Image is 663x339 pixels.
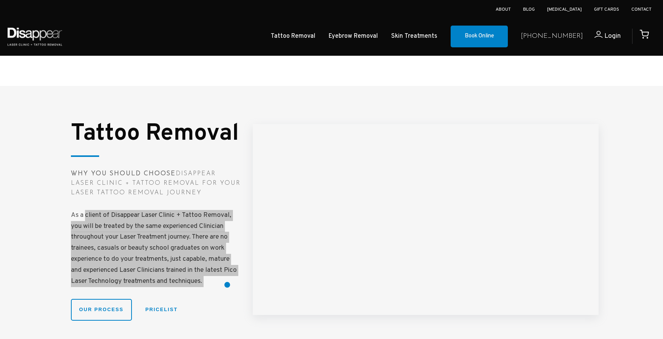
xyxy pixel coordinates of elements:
iframe: We answer the most common questions about Laser Tattoo Removal [253,124,599,315]
a: Blog [523,6,535,13]
a: Gift Cards [594,6,619,13]
img: Disappear - Laser Clinic and Tattoo Removal Services in Sydney, Australia [6,23,64,50]
a: Pricelist [132,299,191,320]
a: Book Online [451,26,508,48]
a: About [496,6,511,13]
a: OUR PROCESS [71,299,132,321]
a: Skin Treatments [391,31,437,42]
a: Tattoo Removal [271,31,315,42]
strong: Why You Should Choose [71,171,176,177]
strong: Tattoo Removal [71,119,239,149]
a: [MEDICAL_DATA] [547,6,582,13]
a: [PHONE_NUMBER] [521,31,583,42]
a: Eyebrow Removal [329,31,378,42]
a: Login [583,31,621,42]
a: Contact [631,6,652,13]
p: As a client of Disappear Laser Clinic + Tattoo Removal, you will be treated by the same experienc... [71,210,241,287]
span: Login [604,32,621,40]
h3: Disappear Laser Clinic + Tattoo Removal for your Laser Tattoo Removal Journey [71,169,241,197]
